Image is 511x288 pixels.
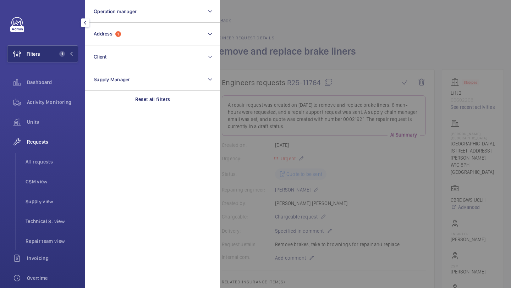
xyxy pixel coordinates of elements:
span: Filters [27,50,40,57]
span: Dashboard [27,79,78,86]
span: Units [27,118,78,126]
button: Filters1 [7,45,78,62]
span: Invoicing [27,255,78,262]
span: All requests [26,158,78,165]
span: Supply view [26,198,78,205]
span: Overtime [27,275,78,282]
span: CSM view [26,178,78,185]
span: 1 [59,51,65,57]
span: Requests [27,138,78,145]
span: Repair team view [26,238,78,245]
span: Activity Monitoring [27,99,78,106]
span: Technical S. view [26,218,78,225]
